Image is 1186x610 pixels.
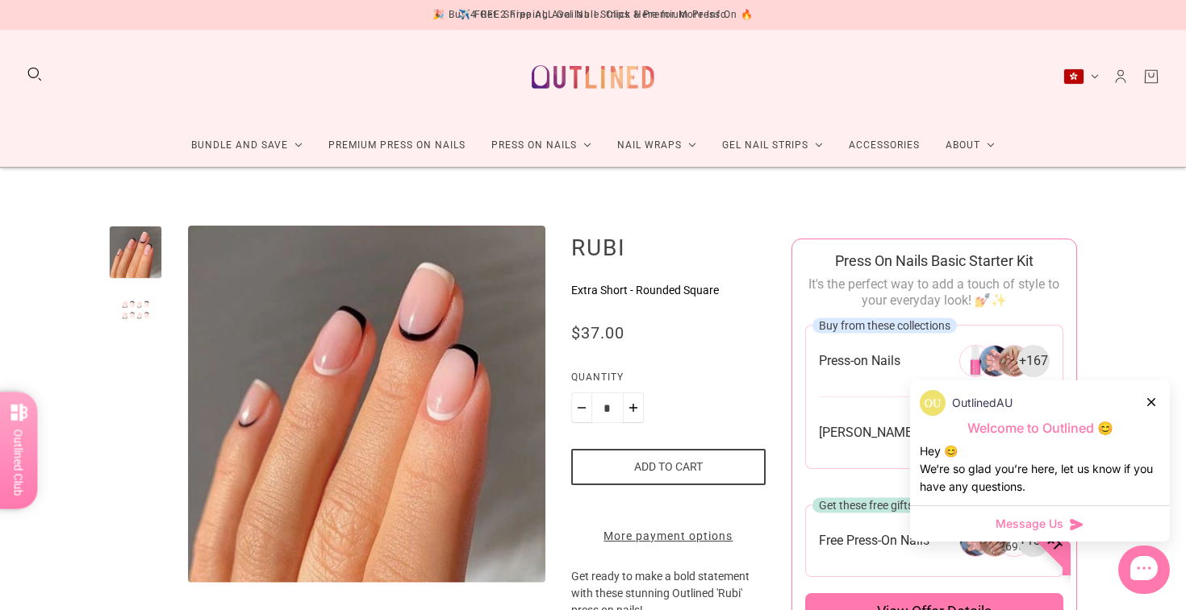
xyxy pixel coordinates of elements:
[432,6,754,23] div: 🎉 Buy 4 Get 2 Free ALL Gel Nail Strips & Premium Press On 🔥
[836,124,933,167] a: Accessories
[920,420,1160,437] p: Welcome to Outlined 😊
[819,352,900,369] span: Press-on Nails
[952,394,1013,412] p: OutlinedAU
[959,345,992,377] img: 266304946256-0
[920,390,946,416] img: data:image/png;base64,iVBORw0KGgoAAAANSUhEUgAAACQAAAAkCAYAAADhAJiYAAAC6klEQVR4AexVS2gUQRB9M7Ozs79...
[571,449,766,485] button: Add to cart
[458,6,727,23] div: ✈️ FREE Shipping Available. Click Here for More Info
[819,318,950,331] span: Buy from these collections
[1142,68,1160,85] a: Cart
[571,392,592,423] button: Minus
[571,234,766,261] h1: Rubi
[478,124,604,167] a: Press On Nails
[315,124,478,167] a: Premium Press On Nails
[979,345,1011,377] img: 266304946256-1
[571,282,766,299] p: Extra Short - Rounded Square
[178,124,315,167] a: Bundle and Save
[188,226,545,583] modal-trigger: Enlarge product image
[1063,68,1099,85] button: Hong Kong SAR
[808,276,1059,308] span: It's the perfect way to add a touch of style to your everyday look! 💅✨
[571,325,624,342] div: $37.00
[933,124,1008,167] a: About
[1112,68,1130,85] a: Account
[996,516,1063,532] span: Message Us
[920,442,1160,496] div: Hey 😊 We‘re so glad you’re here, let us know if you have any questions.
[571,528,766,545] a: More payment options
[188,226,545,583] img: Rubi-Press on Manicure-Outlined
[819,424,916,441] span: [PERSON_NAME]
[819,532,929,549] span: Free Press-On Nails
[819,498,913,511] span: Get these free gifts
[709,124,836,167] a: Gel Nail Strips
[1019,352,1048,370] span: + 167
[571,369,766,392] label: Quantity
[998,345,1030,377] img: 266304946256-2
[623,392,644,423] button: Plus
[604,124,709,167] a: Nail Wraps
[522,43,664,111] a: Outlined
[26,65,44,83] button: Search
[835,252,1034,269] span: Press On Nails Basic Starter Kit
